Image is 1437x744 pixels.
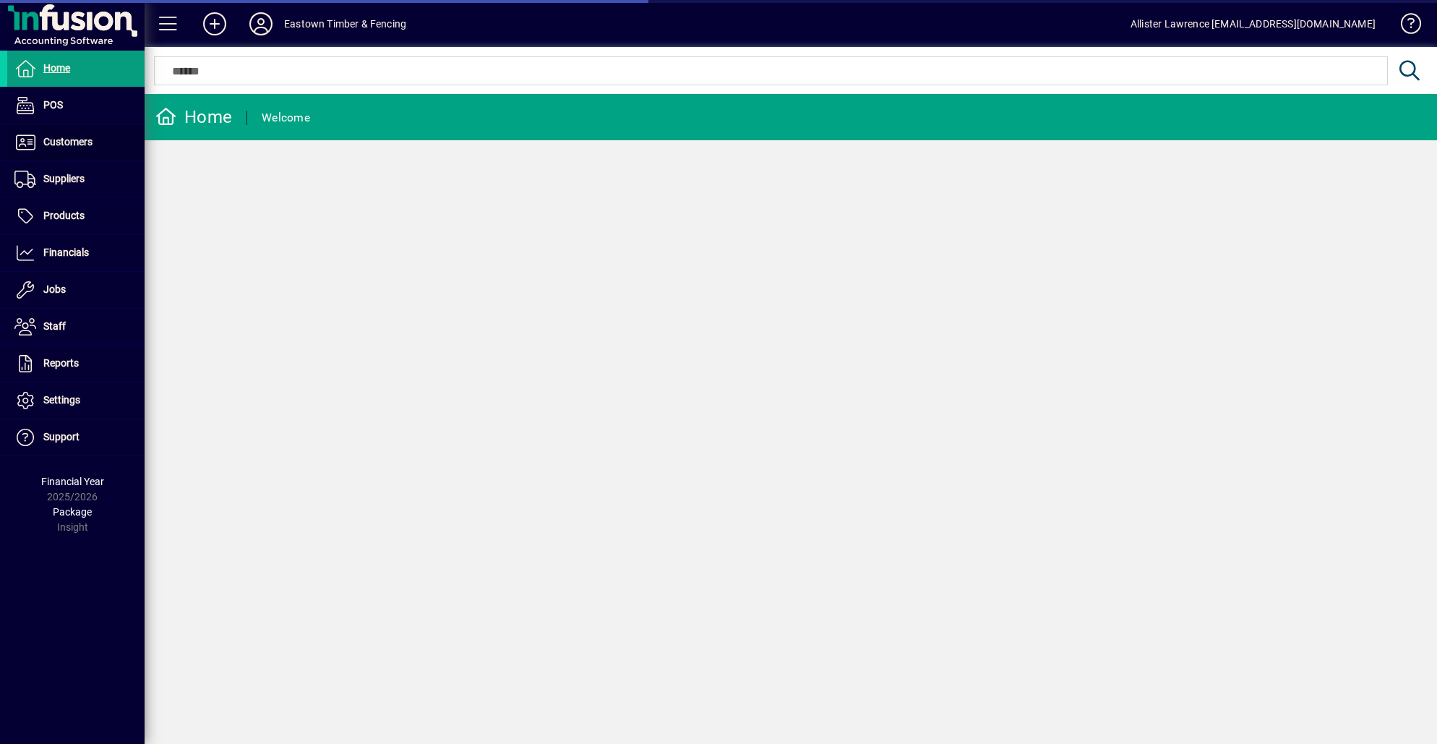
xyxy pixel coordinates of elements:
[7,124,145,161] a: Customers
[284,12,406,35] div: Eastown Timber & Fencing
[43,173,85,184] span: Suppliers
[43,357,79,369] span: Reports
[43,431,80,442] span: Support
[7,235,145,271] a: Financials
[192,11,238,37] button: Add
[43,394,80,406] span: Settings
[7,198,145,234] a: Products
[43,99,63,111] span: POS
[53,506,92,518] span: Package
[7,161,145,197] a: Suppliers
[43,283,66,295] span: Jobs
[262,106,310,129] div: Welcome
[43,210,85,221] span: Products
[7,382,145,419] a: Settings
[7,419,145,456] a: Support
[7,87,145,124] a: POS
[1390,3,1419,50] a: Knowledge Base
[43,320,66,332] span: Staff
[1131,12,1376,35] div: Allister Lawrence [EMAIL_ADDRESS][DOMAIN_NAME]
[43,136,93,147] span: Customers
[238,11,284,37] button: Profile
[155,106,232,129] div: Home
[43,62,70,74] span: Home
[41,476,104,487] span: Financial Year
[43,247,89,258] span: Financials
[7,346,145,382] a: Reports
[7,309,145,345] a: Staff
[7,272,145,308] a: Jobs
